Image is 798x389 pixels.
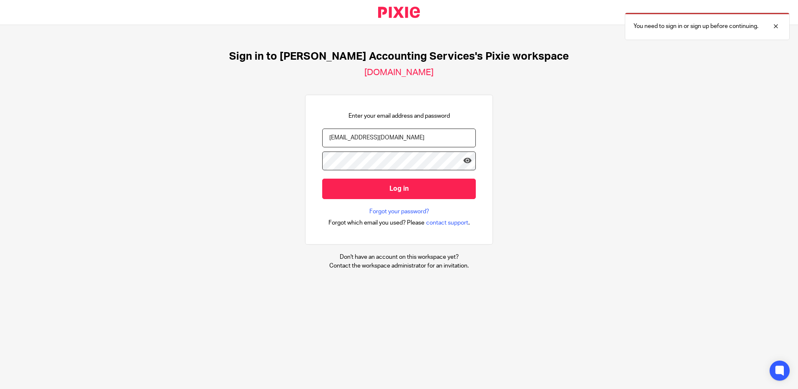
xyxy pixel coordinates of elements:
[634,22,758,30] p: You need to sign in or sign up before continuing.
[229,50,569,63] h1: Sign in to [PERSON_NAME] Accounting Services's Pixie workspace
[329,253,469,261] p: Don't have an account on this workspace yet?
[322,129,476,147] input: name@example.com
[328,218,470,227] div: .
[364,67,434,78] h2: [DOMAIN_NAME]
[369,207,429,216] a: Forgot your password?
[328,219,424,227] span: Forgot which email you used? Please
[348,112,450,120] p: Enter your email address and password
[329,262,469,270] p: Contact the workspace administrator for an invitation.
[426,219,468,227] span: contact support
[322,179,476,199] input: Log in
